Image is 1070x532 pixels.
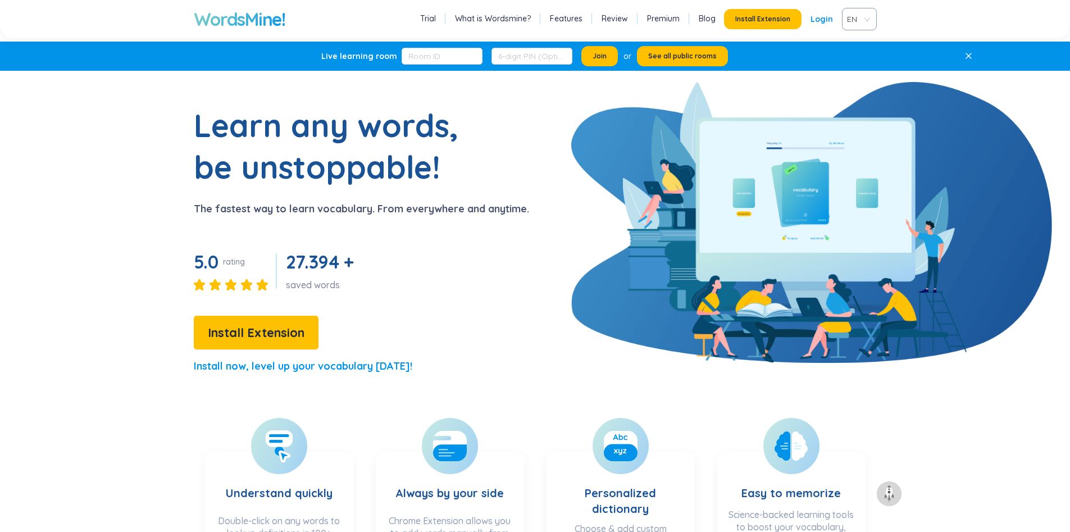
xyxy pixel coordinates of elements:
a: Review [602,13,628,24]
img: to top [880,485,898,503]
a: Premium [647,13,680,24]
h1: Learn any words, be unstoppable! [194,104,475,188]
button: Join [581,46,618,66]
input: 6-digit PIN (Optional) [491,48,572,65]
div: Live learning room [321,51,397,62]
span: Install Extension [208,323,304,343]
a: Blog [699,13,716,24]
div: rating [223,256,245,267]
button: See all public rooms [637,46,728,66]
p: The fastest way to learn vocabulary. From everywhere and anytime. [194,201,529,217]
span: Install Extension [735,15,790,24]
a: Trial [420,13,436,24]
p: Install now, level up your vocabulary [DATE]! [194,358,412,374]
span: Join [593,52,607,61]
a: Login [811,9,833,29]
div: saved words [286,279,358,291]
span: 27.394 + [286,251,354,273]
a: What is Wordsmine? [455,13,531,24]
h3: Always by your side [395,463,504,509]
button: Install Extension [194,316,318,349]
span: VIE [847,11,867,28]
h3: Understand quickly [226,463,333,509]
input: Room ID [402,48,482,65]
button: Install Extension [724,9,802,29]
h3: Easy to memorize [741,463,841,503]
span: 5.0 [194,251,218,273]
span: See all public rooms [648,52,717,61]
a: Install Extension [194,328,318,339]
h3: Personalized dictionary [558,463,684,517]
a: Features [550,13,582,24]
a: WordsMine! [194,8,285,30]
div: or [623,50,631,62]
